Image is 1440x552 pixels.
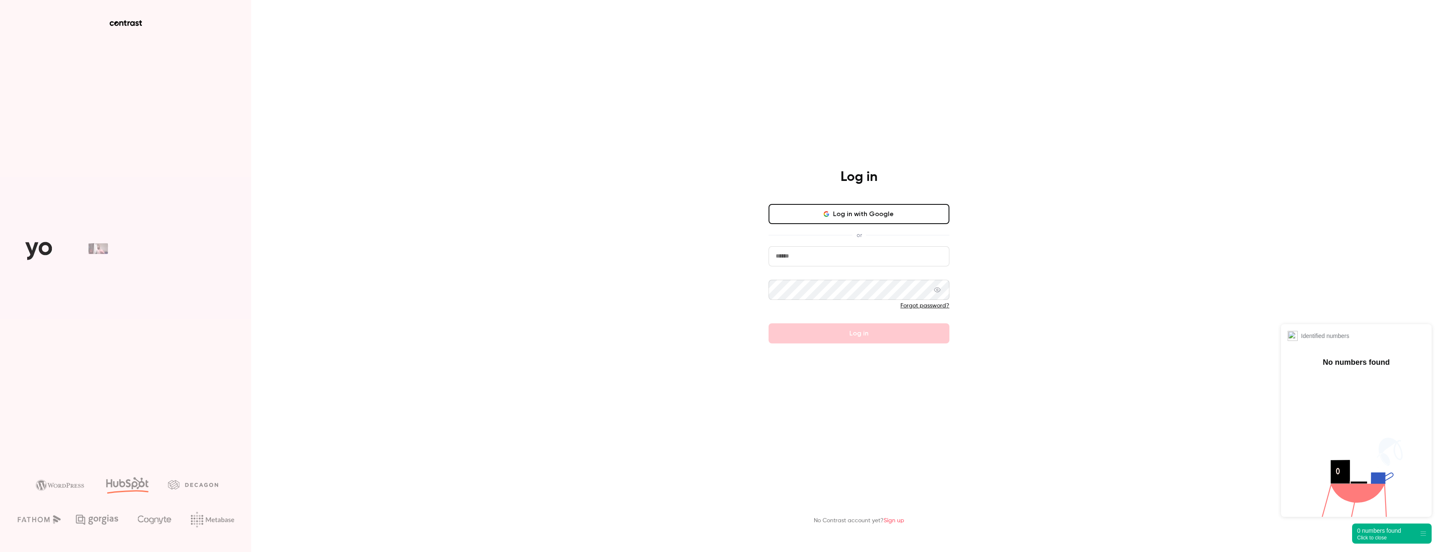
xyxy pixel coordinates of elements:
button: Log in with Google [769,204,949,224]
a: Sign up [884,518,904,524]
span: or [852,231,866,240]
p: No Contrast account yet? [814,516,904,525]
img: decagon [168,480,218,489]
h4: Log in [841,169,877,186]
a: Forgot password? [900,303,949,309]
